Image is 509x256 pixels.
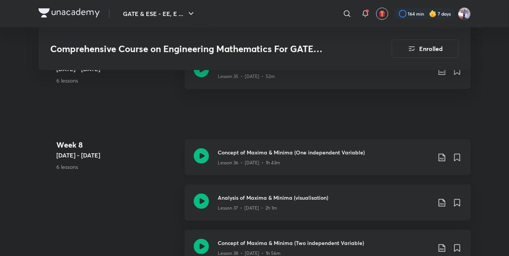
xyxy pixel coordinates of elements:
[38,8,100,19] a: Company Logo
[429,10,437,17] img: streak
[51,43,349,54] h3: Comprehensive Course on Engineering Mathematics For GATE 2025/26
[218,159,281,166] p: Lesson 36 • [DATE] • 1h 43m
[218,73,275,80] p: Lesson 35 • [DATE] • 52m
[57,139,179,151] h4: Week 8
[57,76,179,84] p: 6 lessons
[57,163,179,171] p: 6 lessons
[376,8,388,20] button: avatar
[379,10,386,17] img: avatar
[38,8,100,17] img: Company Logo
[119,6,200,21] button: GATE & ESE - EE, E ...
[218,239,431,247] h3: Concept of Maxima & Minima (Two independent Variable)
[185,53,471,98] a: Questions Practice SessionsLesson 35 • [DATE] • 52m
[185,184,471,230] a: Analysis of Maxima & Minima (visualisation)Lesson 37 • [DATE] • 2h 1m
[218,148,431,156] h3: Concept of Maxima & Minima (One independent Variable)
[392,40,459,58] button: Enrolled
[57,151,179,160] h5: [DATE] - [DATE]
[185,139,471,184] a: Concept of Maxima & Minima (One independent Variable)Lesson 36 • [DATE] • 1h 43m
[218,194,431,202] h3: Analysis of Maxima & Minima (visualisation)
[218,205,278,211] p: Lesson 37 • [DATE] • 2h 1m
[458,7,471,20] img: Pradeep Kumar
